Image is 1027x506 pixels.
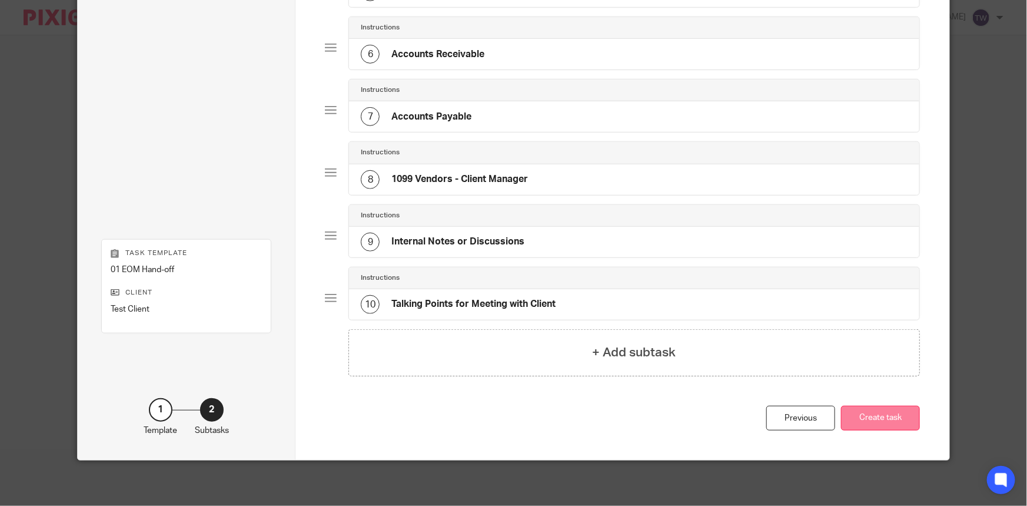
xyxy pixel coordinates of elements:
p: Test Client [111,303,262,315]
p: Task template [111,249,262,258]
div: 8 [361,170,380,189]
h4: Talking Points for Meeting with Client [391,298,556,310]
div: Previous [766,406,835,431]
div: 7 [361,107,380,126]
h4: Internal Notes or Discussions [391,236,524,248]
p: Client [111,288,262,297]
h4: 1099 Vendors - Client Manager [391,173,528,186]
h4: + Add subtask [593,343,676,362]
div: 2 [200,398,224,422]
h4: Instructions [361,211,400,220]
div: 1 [149,398,172,422]
p: 01 EOM Hand-off [111,264,262,276]
h4: Instructions [361,23,400,32]
div: 9 [361,233,380,252]
h4: Instructions [361,85,400,95]
p: Subtasks [195,425,229,436]
div: 10 [361,295,380,314]
h4: Accounts Receivable [391,48,484,61]
div: 6 [361,45,380,64]
h4: Instructions [361,148,400,157]
h4: Accounts Payable [391,111,471,123]
p: Template [144,425,177,436]
button: Create task [841,406,920,431]
h4: Instructions [361,273,400,283]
